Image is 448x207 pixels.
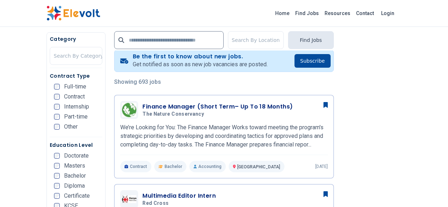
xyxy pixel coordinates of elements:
[50,141,102,149] h5: Education Level
[54,153,60,159] input: Doctorate
[120,161,151,172] p: Contract
[64,153,89,159] span: Doctorate
[64,84,86,90] span: Full-time
[315,164,328,169] p: [DATE]
[288,31,334,49] button: Find Jobs
[165,164,182,169] span: Bachelor
[142,111,204,117] span: The Nature Conservancy
[377,6,399,20] a: Login
[122,195,136,203] img: Red cross
[322,8,353,19] a: Resources
[272,8,292,19] a: Home
[54,104,60,110] input: Internship
[142,102,293,111] h3: Finance Manager (Short Term– Up To 18 Months)
[237,164,280,169] span: [GEOGRAPHIC_DATA]
[120,123,327,149] p: We’re Looking for You: The Finance Manager Works toward meeting the program's strategic prioritie...
[292,8,322,19] a: Find Jobs
[64,173,86,179] span: Bachelor
[54,84,60,90] input: Full-time
[120,101,327,172] a: The Nature ConservancyFinance Manager (Short Term– Up To 18 Months)The Nature ConservancyWe’re Lo...
[353,8,377,19] a: Contact
[133,53,268,60] h4: Be the first to know about new jobs.
[54,173,60,179] input: Bachelor
[294,54,331,68] button: Subscribe
[54,124,60,130] input: Other
[142,192,216,200] h3: Multimedia Editor Intern
[64,114,88,120] span: Part-time
[64,94,85,100] span: Contract
[142,200,169,207] span: Red cross
[54,163,60,169] input: Masters
[50,72,102,80] h5: Contract Type
[54,193,60,199] input: Certificate
[47,6,100,21] img: Elevolt
[64,104,89,110] span: Internship
[122,103,136,117] img: The Nature Conservancy
[54,114,60,120] input: Part-time
[50,35,102,43] h5: Category
[64,183,85,189] span: Diploma
[64,193,90,199] span: Certificate
[133,60,268,69] p: Get notified as soon as new job vacancies are posted.
[54,183,60,189] input: Diploma
[54,94,60,100] input: Contract
[189,161,226,172] p: Accounting
[114,78,333,86] p: Showing 693 jobs
[64,163,85,169] span: Masters
[64,124,78,130] span: Other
